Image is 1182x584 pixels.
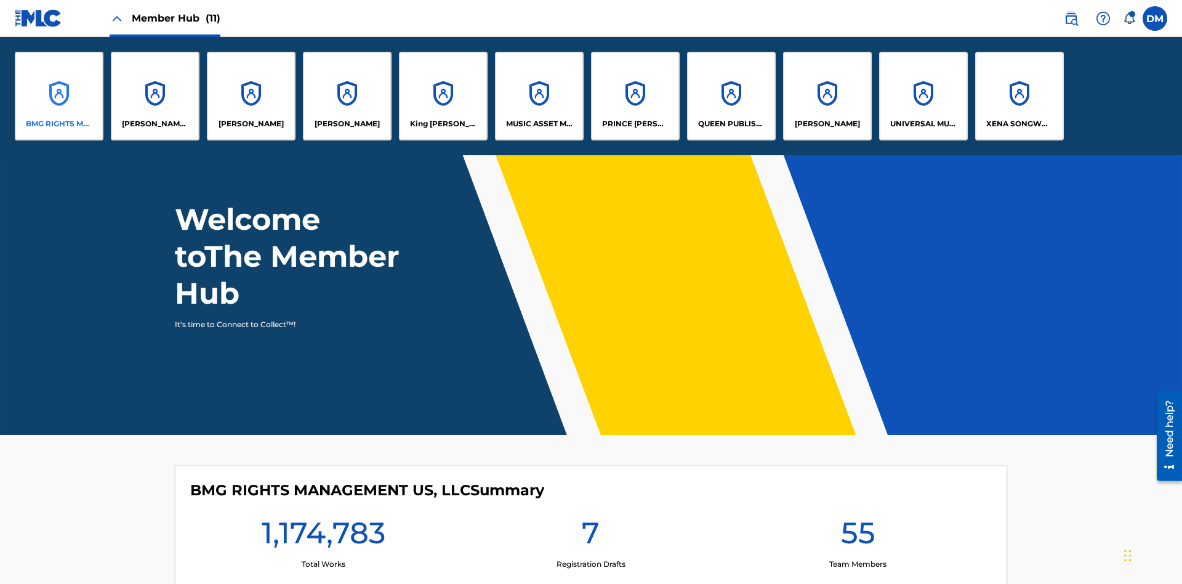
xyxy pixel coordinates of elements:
p: EYAMA MCSINGER [315,118,380,129]
iframe: Chat Widget [1120,525,1182,584]
p: King McTesterson [410,118,477,129]
span: Member Hub [132,11,220,25]
a: AccountsPRINCE [PERSON_NAME] [591,52,680,140]
iframe: Resource Center [1148,386,1182,487]
a: Public Search [1059,6,1083,31]
p: UNIVERSAL MUSIC PUB GROUP [890,118,957,129]
p: PRINCE MCTESTERSON [602,118,669,129]
a: Accounts[PERSON_NAME] [303,52,392,140]
img: Close [110,11,124,26]
span: (11) [206,12,220,24]
a: AccountsMUSIC ASSET MANAGEMENT (MAM) [495,52,584,140]
img: MLC Logo [15,9,62,27]
h1: Welcome to The Member Hub [175,201,405,312]
p: RONALD MCTESTERSON [795,118,860,129]
a: Accounts[PERSON_NAME] [207,52,295,140]
a: Accounts[PERSON_NAME] [783,52,872,140]
p: BMG RIGHTS MANAGEMENT US, LLC [26,118,93,129]
div: Help [1091,6,1116,31]
p: Total Works [302,559,345,570]
img: search [1064,11,1079,26]
p: It's time to Connect to Collect™! [175,319,388,330]
a: AccountsXENA SONGWRITER [975,52,1064,140]
div: Drag [1124,537,1132,574]
h4: BMG RIGHTS MANAGEMENT US, LLC [190,481,544,500]
p: ELVIS COSTELLO [219,118,284,129]
h1: 55 [841,514,875,559]
p: QUEEN PUBLISHA [698,118,765,129]
a: AccountsKing [PERSON_NAME] [399,52,488,140]
p: XENA SONGWRITER [986,118,1053,129]
p: CLEO SONGWRITER [122,118,189,129]
p: Team Members [829,559,886,570]
a: AccountsQUEEN PUBLISHA [687,52,776,140]
div: Notifications [1123,12,1135,25]
p: Registration Drafts [557,559,625,570]
h1: 1,174,783 [262,514,385,559]
a: AccountsUNIVERSAL MUSIC PUB GROUP [879,52,968,140]
img: help [1096,11,1111,26]
p: MUSIC ASSET MANAGEMENT (MAM) [506,118,573,129]
div: User Menu [1143,6,1167,31]
a: AccountsBMG RIGHTS MANAGEMENT US, LLC [15,52,103,140]
h1: 7 [582,514,600,559]
a: Accounts[PERSON_NAME] SONGWRITER [111,52,199,140]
